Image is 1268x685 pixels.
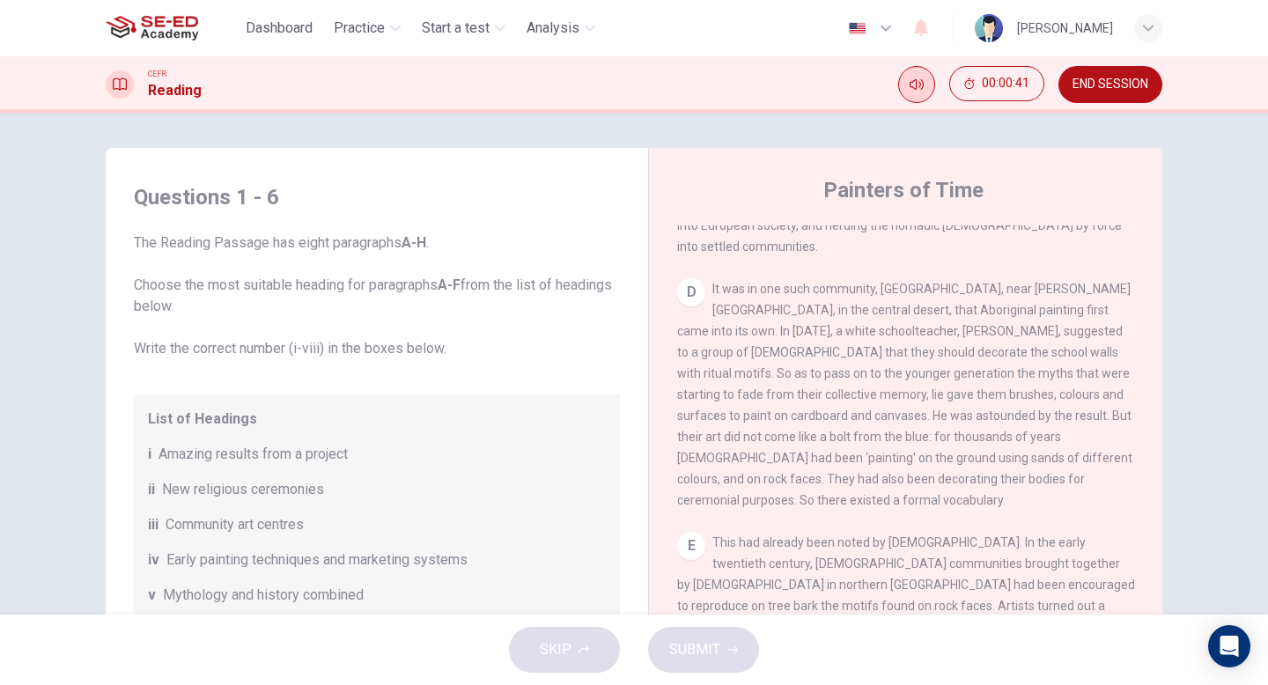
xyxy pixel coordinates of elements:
[1058,66,1162,103] button: END SESSION
[1073,77,1148,92] span: END SESSION
[438,276,461,293] b: A-F
[975,14,1003,42] img: Profile picture
[402,234,426,251] b: A-H
[1017,18,1113,39] div: [PERSON_NAME]
[239,12,320,44] button: Dashboard
[148,479,155,500] span: ii
[148,514,158,535] span: iii
[106,11,239,46] a: SE-ED Academy logo
[166,549,468,571] span: Early painting techniques and marketing systems
[677,532,705,560] div: E
[949,66,1044,103] div: Hide
[1208,625,1250,667] div: Open Intercom Messenger
[148,80,202,101] h1: Reading
[134,232,620,359] span: The Reading Passage has eight paragraphs . Choose the most suitable heading for paragraphs from t...
[898,66,935,103] div: Mute
[422,18,490,39] span: Start a test
[823,176,984,204] h4: Painters of Time
[949,66,1044,101] button: 00:00:41
[527,18,579,39] span: Analysis
[846,22,868,35] img: en
[677,282,1132,507] span: It was in one such community, [GEOGRAPHIC_DATA], near [PERSON_NAME][GEOGRAPHIC_DATA], in the cent...
[148,68,166,80] span: CEFR
[415,12,512,44] button: Start a test
[106,11,198,46] img: SE-ED Academy logo
[148,444,151,465] span: i
[982,77,1029,91] span: 00:00:41
[134,183,620,211] h4: Questions 1 - 6
[520,12,602,44] button: Analysis
[163,585,364,606] span: Mythology and history combined
[334,18,385,39] span: Practice
[677,278,705,306] div: D
[166,514,304,535] span: Community art centres
[148,585,156,606] span: v
[148,549,159,571] span: iv
[158,444,348,465] span: Amazing results from a project
[327,12,408,44] button: Practice
[246,18,313,39] span: Dashboard
[148,409,606,430] span: List of Headings
[162,479,324,500] span: New religious ceremonies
